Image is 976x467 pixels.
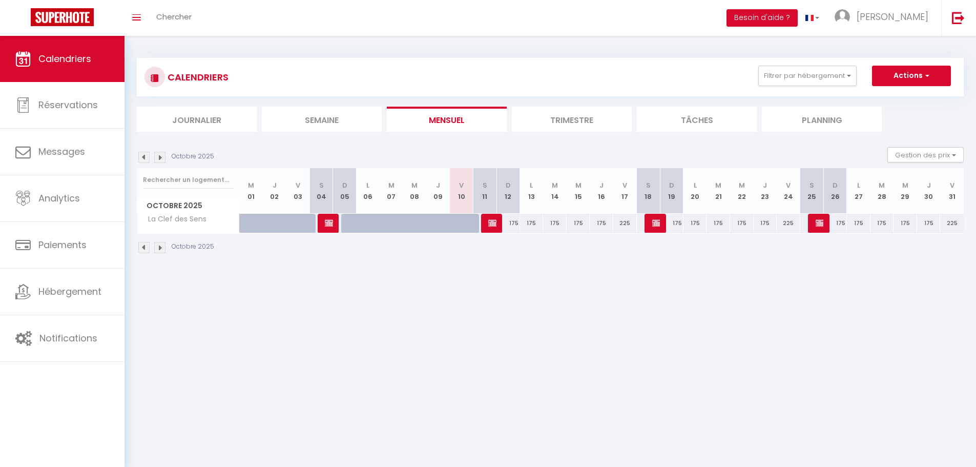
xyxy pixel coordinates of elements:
[552,180,558,190] abbr: M
[870,168,894,214] th: 28
[473,168,496,214] th: 11
[927,180,931,190] abbr: J
[590,168,613,214] th: 16
[758,66,857,86] button: Filtrer par hébergement
[387,107,507,132] li: Mensuel
[496,214,520,233] div: 175
[660,214,683,233] div: 175
[520,214,544,233] div: 175
[835,9,850,25] img: ...
[530,180,533,190] abbr: L
[917,168,941,214] th: 30
[730,214,754,233] div: 175
[762,107,882,132] li: Planning
[380,168,403,214] th: 07
[411,180,418,190] abbr: M
[857,10,928,23] span: [PERSON_NAME]
[483,180,487,190] abbr: S
[590,214,613,233] div: 175
[296,180,300,190] abbr: V
[786,180,791,190] abbr: V
[38,238,87,251] span: Paiements
[707,214,730,233] div: 175
[263,168,286,214] th: 02
[143,171,234,189] input: Rechercher un logement...
[356,168,380,214] th: 06
[823,168,847,214] th: 26
[730,168,754,214] th: 22
[496,168,520,214] th: 12
[248,180,254,190] abbr: M
[879,180,885,190] abbr: M
[39,332,97,344] span: Notifications
[847,214,870,233] div: 175
[366,180,369,190] abbr: L
[683,214,707,233] div: 175
[172,152,214,161] p: Octobre 2025
[739,180,745,190] abbr: M
[683,168,707,214] th: 20
[599,180,604,190] abbr: J
[847,168,870,214] th: 27
[637,107,757,132] li: Tâches
[38,285,101,298] span: Hébergement
[309,168,333,214] th: 04
[637,168,660,214] th: 18
[426,168,450,214] th: 09
[512,107,632,132] li: Trimestre
[38,52,91,65] span: Calendriers
[613,168,637,214] th: 17
[333,168,357,214] th: 05
[917,214,941,233] div: 175
[139,214,209,225] span: La Clef des Sens
[488,213,496,233] span: [PERSON_NAME]
[950,180,954,190] abbr: V
[567,168,590,214] th: 15
[273,180,277,190] abbr: J
[940,168,964,214] th: 31
[506,180,511,190] abbr: D
[137,107,257,132] li: Journalier
[403,168,427,214] th: 08
[763,180,767,190] abbr: J
[660,168,683,214] th: 19
[870,214,894,233] div: 175
[156,11,192,22] span: Chercher
[809,180,814,190] abbr: S
[707,168,730,214] th: 21
[894,168,917,214] th: 29
[833,180,838,190] abbr: D
[872,66,951,86] button: Actions
[726,9,798,27] button: Besoin d'aide ?
[816,213,823,233] span: [PERSON_NAME]
[240,168,263,214] th: 01
[172,242,214,252] p: Octobre 2025
[543,214,567,233] div: 175
[940,214,964,233] div: 225
[520,168,544,214] th: 13
[38,98,98,111] span: Réservations
[777,214,800,233] div: 225
[652,213,660,233] span: [PERSON_NAME]
[543,168,567,214] th: 14
[165,66,229,89] h3: CALENDRIERS
[669,180,674,190] abbr: D
[567,214,590,233] div: 175
[262,107,382,132] li: Semaine
[575,180,582,190] abbr: M
[902,180,908,190] abbr: M
[622,180,627,190] abbr: V
[325,213,333,233] span: [PERSON_NAME] [PERSON_NAME]
[342,180,347,190] abbr: D
[31,8,94,26] img: Super Booking
[38,145,85,158] span: Messages
[715,180,721,190] abbr: M
[800,168,824,214] th: 25
[459,180,464,190] abbr: V
[613,214,637,233] div: 225
[388,180,394,190] abbr: M
[823,214,847,233] div: 175
[137,198,239,213] span: Octobre 2025
[754,214,777,233] div: 175
[450,168,473,214] th: 10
